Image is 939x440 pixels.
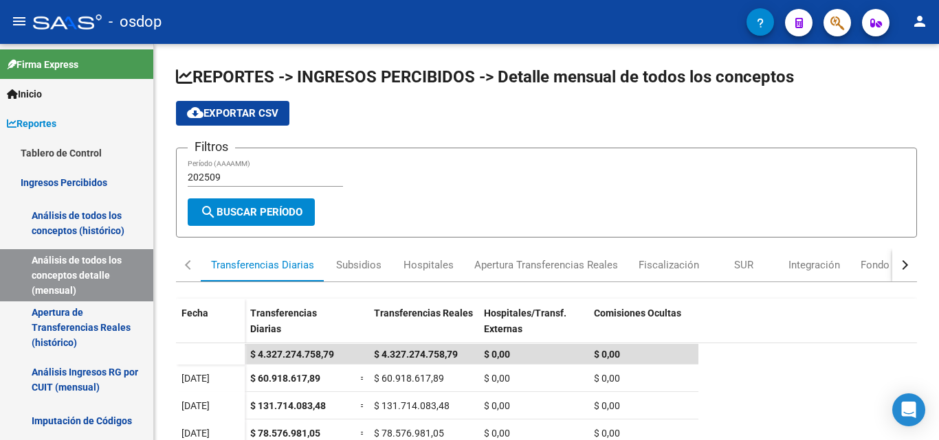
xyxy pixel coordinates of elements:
[368,299,478,356] datatable-header-cell: Transferencias Reales
[250,373,320,384] span: $ 60.918.617,89
[892,393,925,426] div: Open Intercom Messenger
[7,86,42,102] span: Inicio
[484,373,510,384] span: $ 0,00
[360,400,366,411] span: =
[250,308,317,334] span: Transferencias Diarias
[181,428,210,439] span: [DATE]
[176,101,289,126] button: Exportar CSV
[200,206,302,218] span: Buscar Período
[200,204,217,220] mat-icon: search
[181,400,210,411] span: [DATE]
[588,299,698,356] datatable-header-cell: Comisiones Ocultas
[484,349,510,360] span: $ 0,00
[181,373,210,384] span: [DATE]
[374,308,473,319] span: Transferencias Reales
[639,257,699,273] div: Fiscalización
[594,428,620,439] span: $ 0,00
[404,257,454,273] div: Hospitales
[360,373,366,384] span: =
[250,400,326,411] span: $ 131.714.083,48
[594,349,620,360] span: $ 0,00
[188,137,235,157] h3: Filtros
[912,13,928,30] mat-icon: person
[374,400,450,411] span: $ 131.714.083,48
[109,7,162,37] span: - osdop
[374,373,444,384] span: $ 60.918.617,89
[187,104,203,121] mat-icon: cloud_download
[211,257,314,273] div: Transferencias Diarias
[250,428,320,439] span: $ 78.576.981,05
[176,299,245,356] datatable-header-cell: Fecha
[484,400,510,411] span: $ 0,00
[187,107,278,119] span: Exportar CSV
[7,116,56,131] span: Reportes
[594,400,620,411] span: $ 0,00
[374,428,444,439] span: $ 78.576.981,05
[788,257,840,273] div: Integración
[7,57,78,72] span: Firma Express
[594,373,620,384] span: $ 0,00
[594,308,681,319] span: Comisiones Ocultas
[478,299,588,356] datatable-header-cell: Hospitales/Transf. Externas
[11,13,27,30] mat-icon: menu
[336,257,382,273] div: Subsidios
[188,198,315,226] button: Buscar Período
[474,257,618,273] div: Apertura Transferencias Reales
[484,308,566,334] span: Hospitales/Transf. Externas
[484,428,510,439] span: $ 0,00
[250,349,334,360] span: $ 4.327.274.758,79
[181,308,208,319] span: Fecha
[374,349,458,360] span: $ 4.327.274.758,79
[360,428,366,439] span: =
[176,67,794,86] span: REPORTES -> INGRESOS PERCIBIDOS -> Detalle mensual de todos los conceptos
[245,299,355,356] datatable-header-cell: Transferencias Diarias
[734,257,753,273] div: SUR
